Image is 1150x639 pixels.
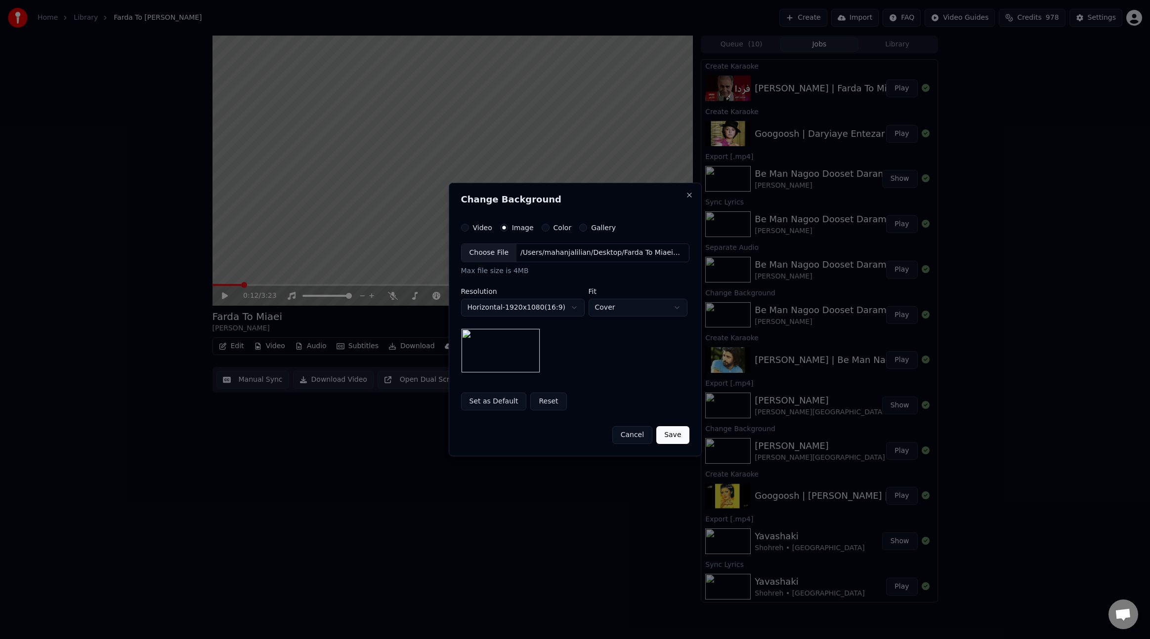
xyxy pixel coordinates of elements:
label: Fit [589,288,687,295]
div: Choose File [462,244,517,262]
h2: Change Background [461,195,689,204]
button: Set as Default [461,393,527,410]
button: Cancel [612,426,652,444]
label: Resolution [461,288,585,295]
div: /Users/mahanjalilian/Desktop/Farda To Miaei.jpg [516,248,684,258]
div: Max file size is 4MB [461,266,689,276]
label: Video [473,224,492,231]
button: Reset [530,393,566,410]
label: Image [512,224,534,231]
label: Color [554,224,572,231]
button: Save [656,426,689,444]
label: Gallery [591,224,616,231]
